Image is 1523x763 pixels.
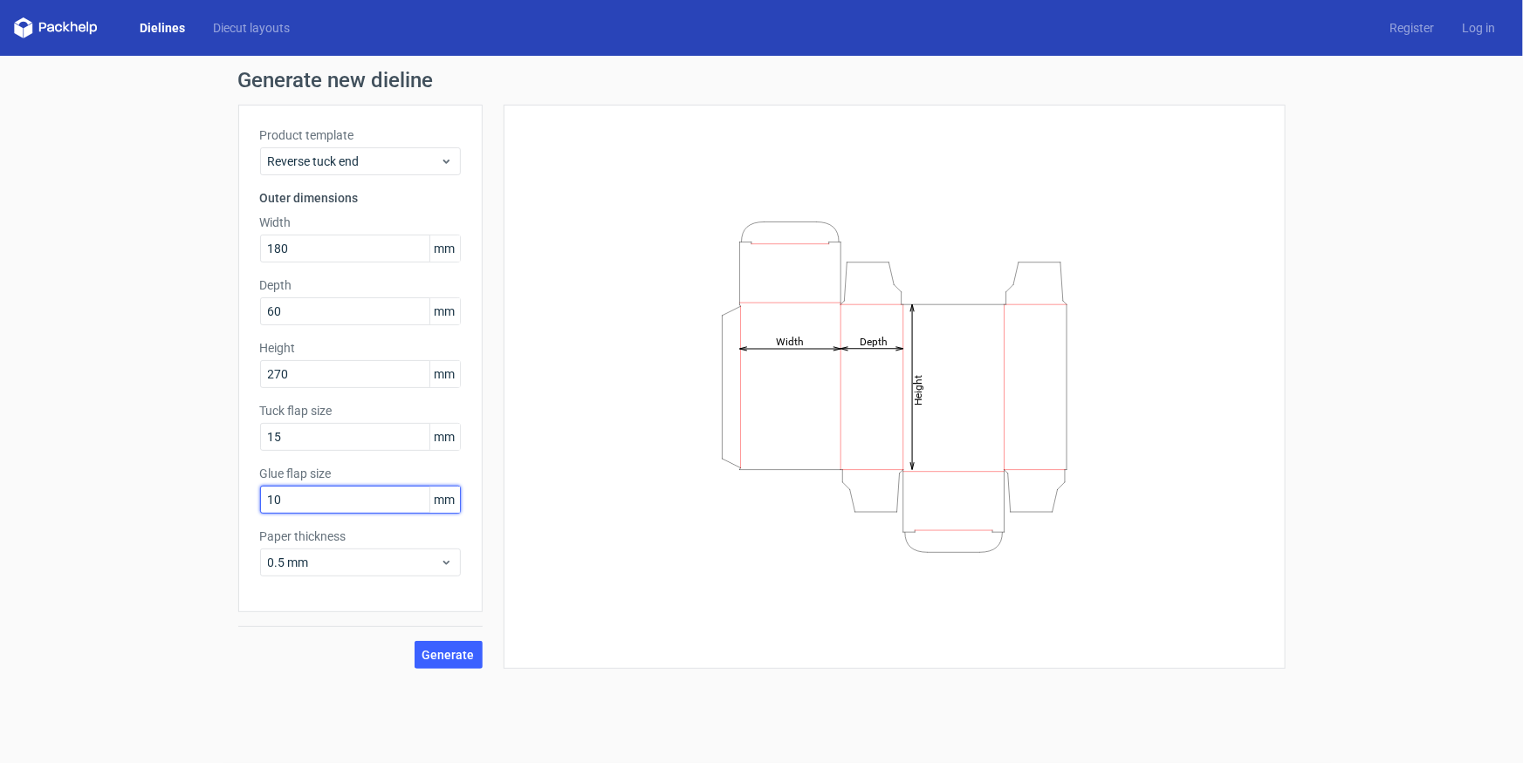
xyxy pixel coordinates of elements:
[260,465,461,482] label: Glue flap size
[238,70,1286,91] h1: Generate new dieline
[260,528,461,545] label: Paper thickness
[859,335,887,347] tspan: Depth
[260,402,461,419] label: Tuck flap size
[429,298,460,324] span: mm
[1448,19,1509,37] a: Log in
[911,375,923,405] tspan: Height
[260,126,461,144] label: Product template
[429,424,460,450] span: mm
[260,276,461,294] label: Depth
[260,339,461,357] label: Height
[260,214,461,231] label: Width
[268,554,440,571] span: 0.5 mm
[268,153,440,170] span: Reverse tuck end
[429,361,460,387] span: mm
[775,335,803,347] tspan: Width
[260,189,461,207] h3: Outer dimensions
[429,487,460,513] span: mm
[126,19,199,37] a: Dielines
[415,641,483,669] button: Generate
[429,235,460,262] span: mm
[422,649,475,661] span: Generate
[199,19,304,37] a: Diecut layouts
[1376,19,1448,37] a: Register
